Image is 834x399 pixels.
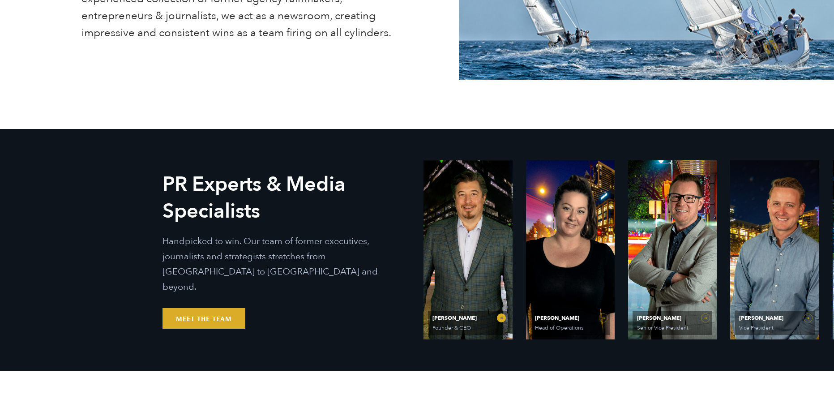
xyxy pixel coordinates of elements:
p: Handpicked to win. Our team of former executives, journalists and strategists stretches from [GEO... [163,234,410,295]
span: Vice President [739,325,808,330]
h2: PR Experts & Media Specialists [163,171,410,225]
span: Founder & CEO [432,325,501,330]
a: Meet the Team [163,308,245,329]
span: Senior Vice President [637,325,706,330]
span: [PERSON_NAME] [432,315,503,321]
span: [PERSON_NAME] [637,315,708,321]
span: [PERSON_NAME] [739,315,810,321]
a: View Bio for Matt Grant [628,160,717,339]
a: View Bio for Will Kruisbrink [730,160,819,339]
a: View Bio for Ethan Parker [423,160,512,339]
span: Head of Operations [535,325,604,330]
a: View Bio for Olivia Gardner [526,160,615,339]
span: [PERSON_NAME] [535,315,606,321]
